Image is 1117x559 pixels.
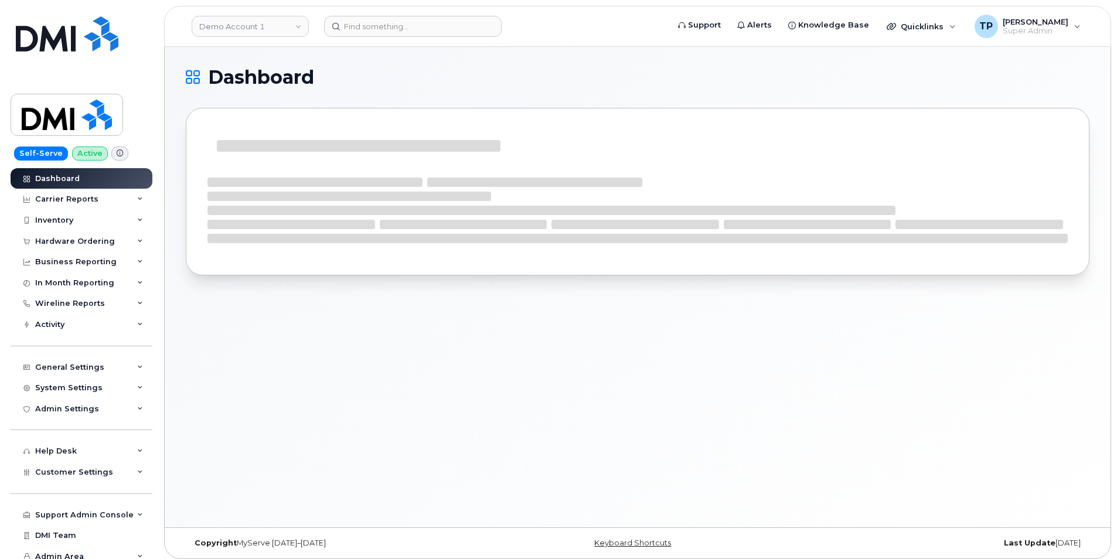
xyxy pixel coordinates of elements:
[594,538,671,547] a: Keyboard Shortcuts
[186,538,487,548] div: MyServe [DATE]–[DATE]
[788,538,1089,548] div: [DATE]
[195,538,237,547] strong: Copyright
[1004,538,1055,547] strong: Last Update
[208,69,314,86] span: Dashboard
